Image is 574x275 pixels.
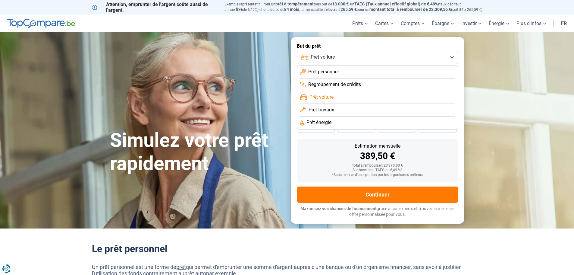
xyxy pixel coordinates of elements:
[176,264,186,270] a: prêt
[284,7,299,12] span: 84 mois
[372,14,397,32] a: Cartes
[300,206,377,211] span: Maximisez vos chances de financement
[308,81,361,88] span: Regroupement de crédits
[306,119,331,126] span: Prêt énergie
[7,19,75,28] img: TopCompare
[309,126,322,130] span: 42 mois
[431,126,444,130] span: 24 mois
[302,164,453,168] div: Total à rembourser: 23 370,00 €
[513,14,550,32] a: Plus d'infos
[92,243,482,254] h2: Le prêt personnel
[557,14,570,32] a: fr
[391,126,404,130] span: 30 mois
[224,2,482,12] p: Exemple représentatif : Pour un tous but de , un (taux débiteur annuel de 6,49%) et une durée de ...
[340,7,357,12] span: 265,59 €
[428,14,458,32] a: Épargne
[397,14,428,32] a: Comptes
[308,69,339,75] span: Prêt personnel
[297,51,458,64] button: Prêt voiture
[309,107,334,113] span: Prêt travaux
[458,14,485,32] a: Investir
[302,144,453,149] div: Estimation mensuelle
[236,7,243,12] span: fixe
[110,129,284,175] h1: Simulez votre prêt rapidement
[92,2,217,13] p: Attention, emprunter de l'argent coûte aussi de l'argent.
[350,126,363,130] span: 36 mois
[349,14,372,32] a: Prêts
[302,173,453,177] div: *Sous réserve d'acceptation par les organismes prêteurs
[302,152,453,161] div: 389,50 €
[309,94,334,101] span: Prêt voiture
[297,206,458,218] p: grâce à nos experts et trouvez la meilleure offre personnalisée pour vous.
[311,54,335,60] span: Prêt voiture
[332,2,349,6] span: 18.000 €
[485,14,513,32] a: Énergie
[354,2,438,6] span: TAEG (Taux annuel effectif global) de 6,49%
[369,7,451,12] span: montant total à rembourser de 22.309,56 €
[297,187,458,203] button: Continuer
[302,168,453,172] div: Sur base d'un TAEG de 6,49 %*
[297,43,458,49] label: But du prêt
[275,2,314,6] span: prêt à tempérament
